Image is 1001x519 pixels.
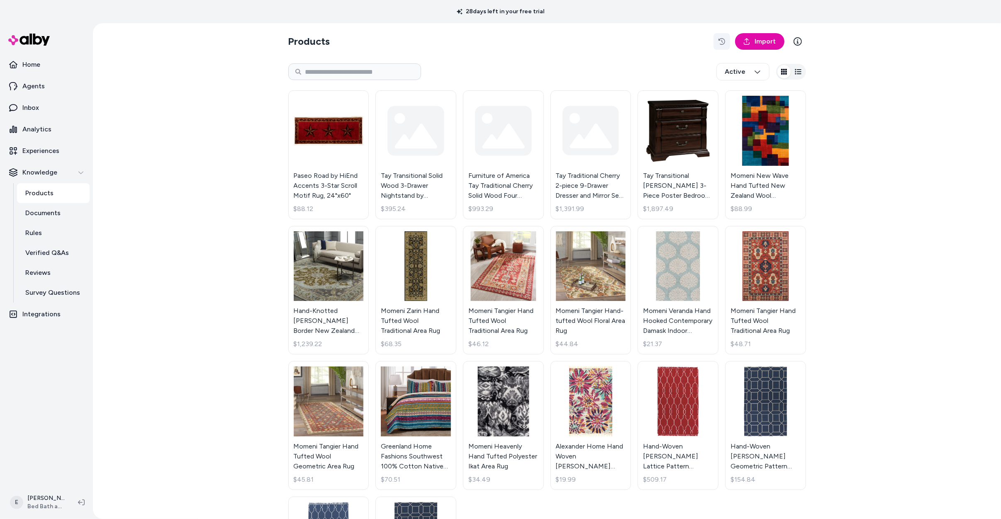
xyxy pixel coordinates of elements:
a: Momeni Heavenly Hand Tufted Polyester Ikat Area RugMomeni Heavenly Hand Tufted Polyester Ikat Are... [463,361,544,490]
p: 28 days left in your free trial [452,7,549,16]
button: Active [716,63,770,80]
a: Agents [3,76,90,96]
a: Momeni New Wave Hand Tufted New Zealand Wool Contemporary Geometric Area Rug.Momeni New Wave Hand... [725,90,806,219]
a: Home [3,55,90,75]
a: Momeni Tangier Hand Tufted Wool Traditional Area RugMomeni Tangier Hand Tufted Wool Traditional A... [463,226,544,355]
a: Integrations [3,304,90,324]
h2: Products [288,35,330,48]
p: Home [22,60,40,70]
span: Bed Bath and Beyond [27,502,65,511]
a: Tay Traditional Cherry 2-piece 9-Drawer Dresser and Mirror Set by Furniture of America$1,391.99 [550,90,631,219]
p: [PERSON_NAME] [27,494,65,502]
a: Momeni Tangier Hand-tufted Wool Floral Area RugMomeni Tangier Hand-tufted Wool Floral Area Rug$44.84 [550,226,631,355]
a: Momeni Zarin Hand Tufted Wool Traditional Area RugMomeni Zarin Hand Tufted Wool Traditional Area ... [375,226,456,355]
a: Rules [17,223,90,243]
p: Survey Questions [25,288,80,298]
p: Reviews [25,268,51,278]
a: Momeni Tangier Hand Tufted Wool Geometric Area RugMomeni Tangier Hand Tufted Wool Geometric Area ... [288,361,369,490]
p: Analytics [22,124,51,134]
a: Analytics [3,119,90,139]
a: Paseo Road by HiEnd Accents 3-Star Scroll Motif Rug, 24"x60"Paseo Road by HiEnd Accents 3-Star Sc... [288,90,369,219]
p: Products [25,188,54,198]
p: Agents [22,81,45,91]
a: Products [17,183,90,203]
a: Momeni Veranda Hand Hooked Contemporary Damask Indoor Outdoor RugMomeni Veranda Hand Hooked Conte... [638,226,718,355]
p: Inbox [22,103,39,113]
p: Experiences [22,146,59,156]
button: Knowledge [3,162,90,182]
a: Hand-Woven Rodolfo Geometric Pattern Indoor/Outdoor Area RugHand-Woven [PERSON_NAME] Geometric Pa... [725,361,806,490]
p: Rules [25,228,42,238]
p: Verified Q&As [25,248,69,258]
img: alby Logo [8,34,50,46]
a: Survey Questions [17,283,90,303]
p: Documents [25,208,61,218]
span: Import [755,36,776,46]
a: Reviews [17,263,90,283]
span: E [10,496,23,509]
a: Documents [17,203,90,223]
a: Inbox [3,98,90,118]
a: Import [735,33,784,50]
a: Alexander Home Hand Woven Maria Cotton Daisy RugAlexander Home Hand Woven [PERSON_NAME] [PERSON_N... [550,361,631,490]
a: Verified Q&As [17,243,90,263]
a: Hand-Woven Terrell Lattice Pattern Indoor/Outdoor Area Rug (9' x 13')Hand-Woven [PERSON_NAME] Lat... [638,361,718,490]
p: Integrations [22,309,61,319]
p: Knowledge [22,167,57,177]
a: Greenland Home Fashions Southwest 100% Cotton Native Motif Reversible Quilt SetGreenland Home Fas... [375,361,456,490]
a: Tay Transitional Cherry Wood 3-Piece Poster Bedroom Set by Furniture of AmericaTay Transitional [... [638,90,718,219]
a: Hand-Knotted Tim Border New Zealand Wool Area RugHand-Knotted [PERSON_NAME] Border New Zealand Wo... [288,226,369,355]
a: Furniture of America Tay Traditional Cherry Solid Wood Four Poster Bed$993.29 [463,90,544,219]
button: E[PERSON_NAME]Bed Bath and Beyond [5,489,71,516]
a: Tay Transitional Solid Wood 3-Drawer Nightstand by Furniture of America$395.24 [375,90,456,219]
a: Momeni Tangier Hand Tufted Wool Traditional Area RugMomeni Tangier Hand Tufted Wool Traditional A... [725,226,806,355]
a: Experiences [3,141,90,161]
